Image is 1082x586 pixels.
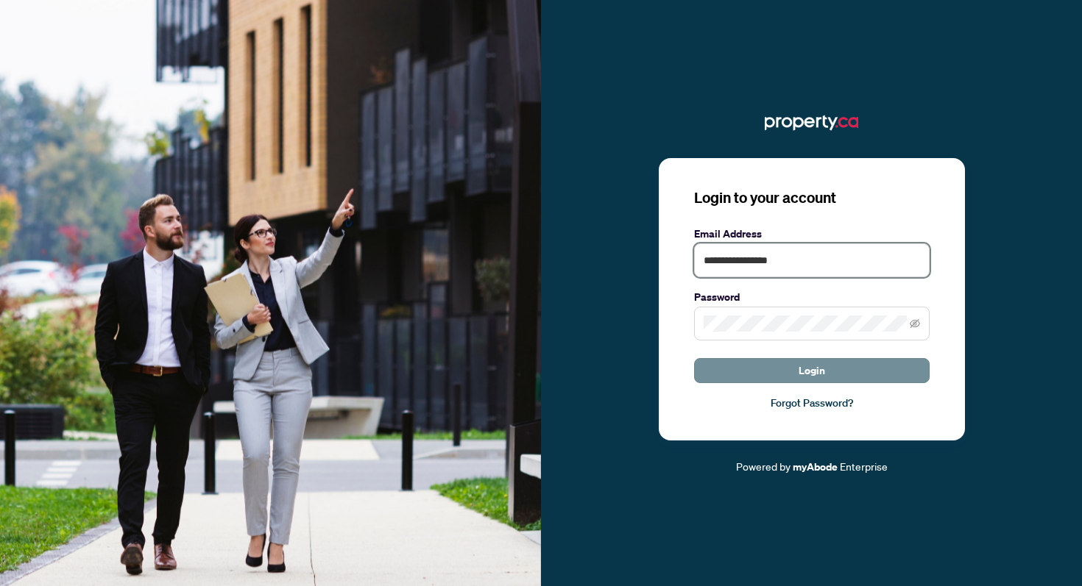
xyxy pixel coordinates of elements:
h3: Login to your account [694,187,930,208]
a: myAbode [793,459,838,475]
span: Login [799,359,825,382]
label: Email Address [694,226,930,242]
span: Enterprise [840,460,888,473]
img: ma-logo [765,111,858,135]
a: Forgot Password? [694,395,930,411]
span: Powered by [736,460,791,473]
button: Login [694,358,930,383]
span: eye-invisible [910,318,920,329]
label: Password [694,289,930,305]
